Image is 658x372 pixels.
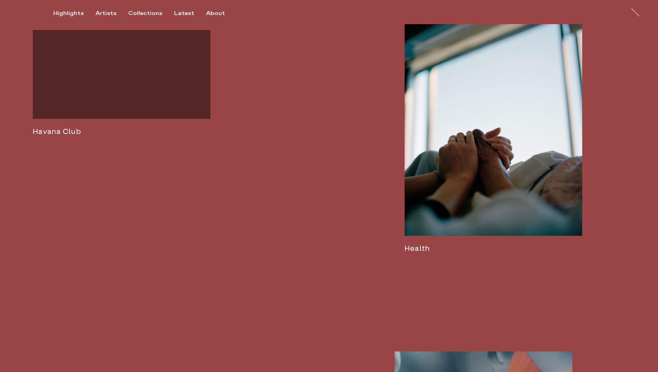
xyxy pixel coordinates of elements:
[53,10,84,17] div: Highlights
[96,10,128,17] button: Artists
[96,10,116,17] div: Artists
[53,10,96,17] button: Highlights
[174,10,206,17] button: Latest
[206,10,237,17] button: About
[206,10,225,17] div: About
[128,10,174,17] button: Collections
[174,10,194,17] div: Latest
[128,10,162,17] div: Collections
